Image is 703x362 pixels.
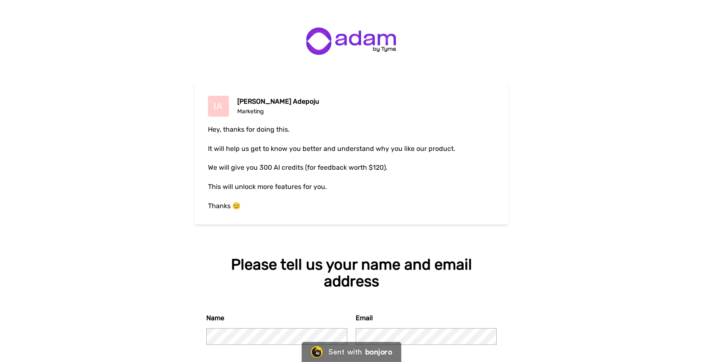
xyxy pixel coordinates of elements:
[237,97,319,107] div: [PERSON_NAME] Adepoju
[208,145,455,153] span: It will help us get to know you better and understand why you like our product.
[208,96,229,117] img: Marketing
[208,183,327,191] span: This will unlock more features for you.
[206,313,224,323] label: Name
[302,342,401,362] a: Bonjoro LogoSent withbonjoro
[365,348,392,356] div: bonjoro
[311,346,323,358] img: Bonjoro Logo
[305,27,398,56] img: https://cdn.bonjoro.com/media/60e28173-b5e3-4a93-865a-193e67d3b857/21b63063-143f-4c6d-8cc4-56492f...
[208,202,241,210] span: Thanks 😊
[208,163,387,171] span: We will give you 300 AI credits (for feedback worth $120).
[328,348,362,356] div: Sent with
[206,256,497,290] div: Please tell us your name and email address
[356,313,373,323] label: Email
[237,107,319,116] div: Marketing
[208,125,290,133] span: Hey, thanks for doing this.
